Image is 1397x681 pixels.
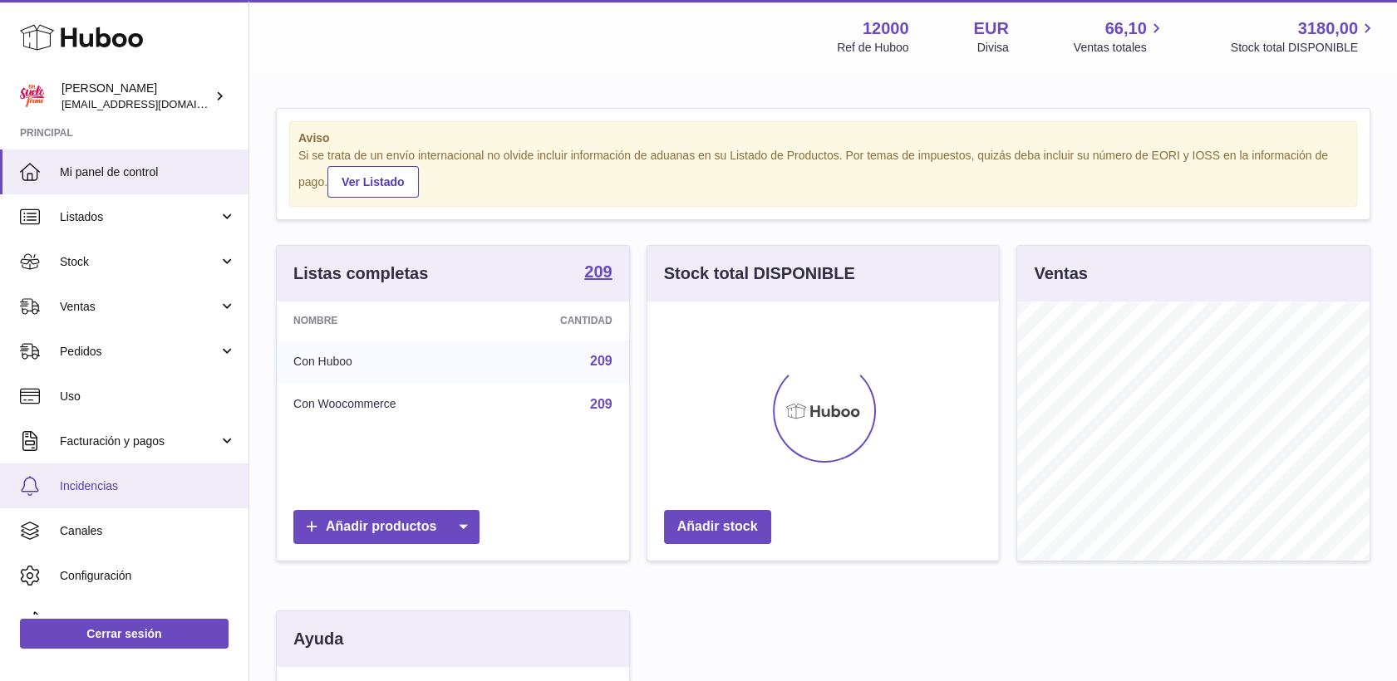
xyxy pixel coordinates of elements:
[493,301,628,340] th: Cantidad
[837,40,908,56] div: Ref de Huboo
[584,263,612,280] strong: 209
[298,148,1348,198] div: Si se trata de un envío internacional no olvide incluir información de aduanas en su Listado de P...
[293,628,343,650] h3: Ayuda
[60,523,236,539] span: Canales
[1231,40,1377,56] span: Stock total DISPONIBLE
[863,17,909,40] strong: 12000
[1231,17,1377,56] a: 3180,00 Stock total DISPONIBLE
[293,510,480,544] a: Añadir productos
[1034,262,1087,285] h3: Ventas
[977,40,1009,56] div: Divisa
[60,299,219,315] span: Ventas
[327,166,418,198] a: Ver Listado
[61,81,211,112] div: [PERSON_NAME]
[590,354,612,368] a: 209
[1074,17,1166,56] a: 66,10 Ventas totales
[60,389,236,404] span: Uso
[60,478,236,494] span: Incidencias
[60,568,236,584] span: Configuración
[298,130,1348,146] strong: Aviso
[277,340,493,383] td: Con Huboo
[60,344,219,360] span: Pedidos
[60,613,236,629] span: Devoluciones
[20,84,45,109] img: mar@ensuelofirme.com
[664,262,855,285] h3: Stock total DISPONIBLE
[584,263,612,283] a: 209
[277,301,493,340] th: Nombre
[60,434,219,449] span: Facturación y pagos
[974,17,1009,40] strong: EUR
[60,209,219,225] span: Listados
[60,254,219,270] span: Stock
[1074,40,1166,56] span: Ventas totales
[61,97,244,110] span: [EMAIL_ADDRESS][DOMAIN_NAME]
[60,164,236,180] span: Mi panel de control
[20,619,229,649] a: Cerrar sesión
[277,383,493,426] td: Con Woocommerce
[1298,17,1358,40] span: 3180,00
[293,262,428,285] h3: Listas completas
[1105,17,1147,40] span: 66,10
[590,397,612,411] a: 209
[664,510,771,544] a: Añadir stock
